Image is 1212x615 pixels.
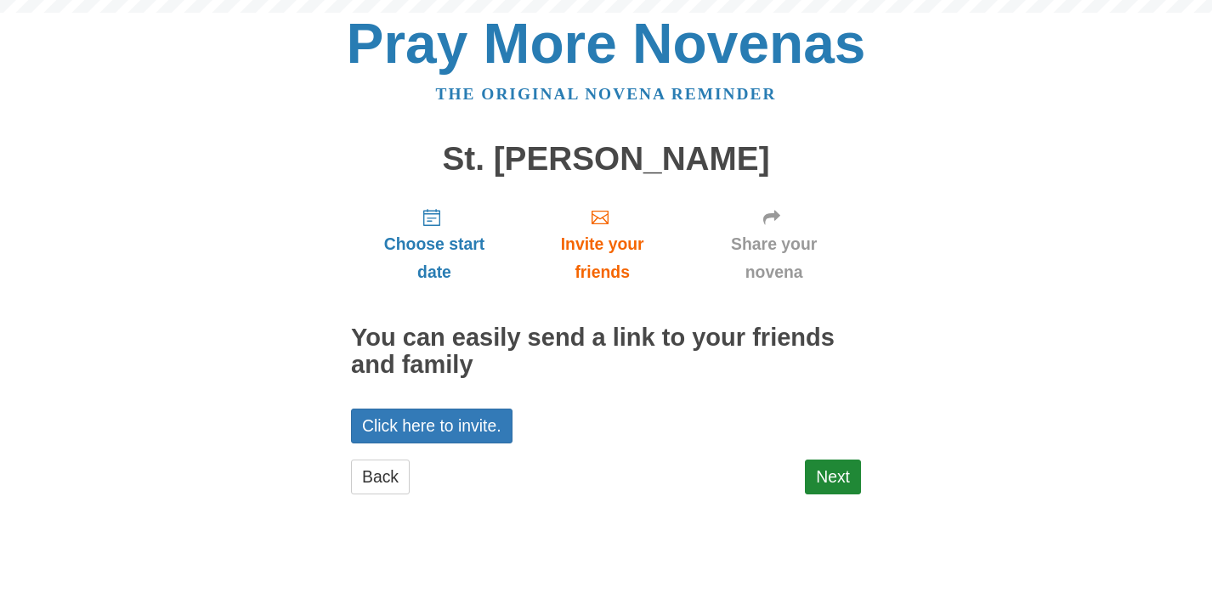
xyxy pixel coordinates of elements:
h1: St. [PERSON_NAME] [351,141,861,178]
span: Invite your friends [535,230,670,286]
a: Click here to invite. [351,409,513,443]
h2: You can easily send a link to your friends and family [351,324,861,379]
a: Pray More Novenas [347,12,866,75]
span: Share your novena [704,230,844,286]
a: Next [805,460,861,494]
a: Invite your friends [518,194,687,295]
a: Share your novena [687,194,861,295]
a: The original novena reminder [436,85,777,103]
span: Choose start date [368,230,501,286]
a: Choose start date [351,194,518,295]
a: Back [351,460,410,494]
